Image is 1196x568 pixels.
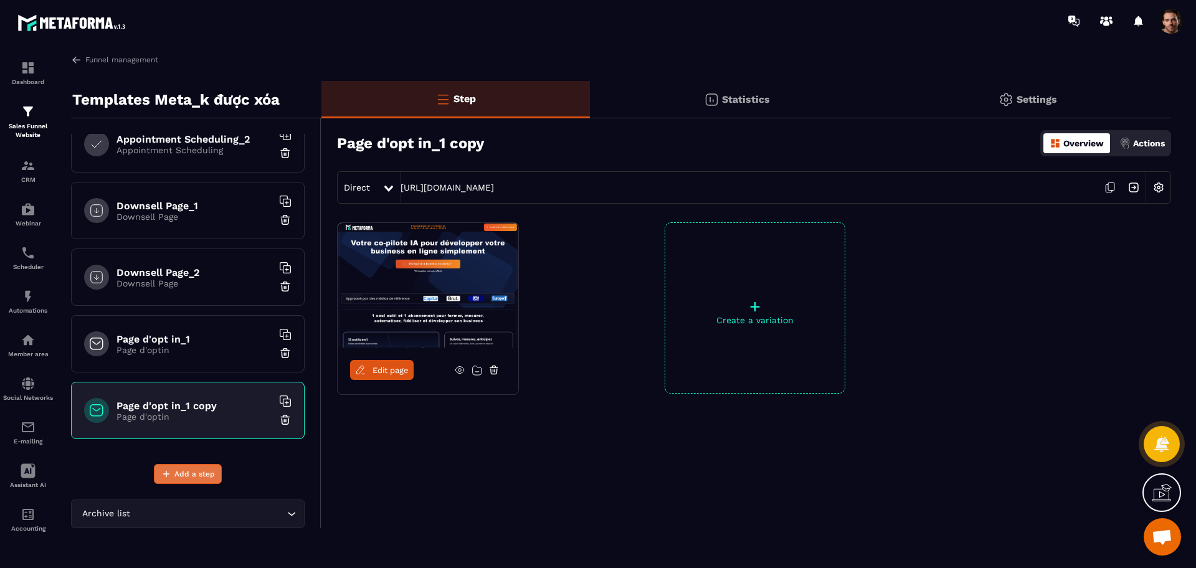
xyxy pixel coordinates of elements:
p: Sales Funnel Website [3,122,53,140]
p: Assistant AI [3,481,53,488]
img: dashboard-orange.40269519.svg [1050,138,1061,149]
a: formationformationDashboard [3,51,53,95]
img: stats.20deebd0.svg [704,92,719,107]
p: Settings [1017,93,1057,105]
a: Assistant AI [3,454,53,498]
img: social-network [21,376,36,391]
p: Accounting [3,525,53,532]
img: formation [21,104,36,119]
img: accountant [21,507,36,522]
img: trash [279,147,292,159]
a: automationsautomationsWebinar [3,192,53,236]
p: CRM [3,176,53,183]
img: automations [21,333,36,348]
p: Templates Meta_k được xóa [72,87,280,112]
p: Automations [3,307,53,314]
p: Downsell Page [116,212,272,222]
a: formationformationCRM [3,149,53,192]
p: Member area [3,351,53,357]
a: automationsautomationsAutomations [3,280,53,323]
img: arrow-next.bcc2205e.svg [1122,176,1146,199]
img: scheduler [21,245,36,260]
p: Dashboard [3,78,53,85]
a: Funnel management [71,54,158,65]
a: [URL][DOMAIN_NAME] [401,182,494,192]
img: trash [279,414,292,426]
p: Statistics [722,93,770,105]
img: trash [279,347,292,359]
p: Page d'optin [116,345,272,355]
span: Direct [344,182,370,192]
span: Edit page [373,366,409,375]
p: Page d'optin [116,412,272,422]
a: schedulerschedulerScheduler [3,236,53,280]
img: setting-gr.5f69749f.svg [999,92,1013,107]
img: arrow [71,54,82,65]
img: trash [279,214,292,226]
a: accountantaccountantAccounting [3,498,53,541]
h6: Page d'opt in_1 copy [116,400,272,412]
p: Scheduler [3,263,53,270]
p: E-mailing [3,438,53,445]
div: Mở cuộc trò chuyện [1144,518,1181,556]
a: automationsautomationsMember area [3,323,53,367]
img: formation [21,158,36,173]
img: email [21,420,36,435]
a: emailemailE-mailing [3,410,53,454]
p: Downsell Page [116,278,272,288]
a: formationformationSales Funnel Website [3,95,53,149]
a: social-networksocial-networkSocial Networks [3,367,53,410]
h6: Appointment Scheduling_2 [116,133,272,145]
p: Social Networks [3,394,53,401]
p: + [665,298,845,315]
p: Overview [1063,138,1104,148]
p: Step [453,93,476,105]
h3: Page d'opt in_1 copy [337,135,485,152]
p: Actions [1133,138,1165,148]
img: trash [279,280,292,293]
img: formation [21,60,36,75]
span: Archive list [79,507,133,521]
p: Create a variation [665,315,845,325]
p: Webinar [3,220,53,227]
button: Add a step [154,464,222,484]
img: logo [17,11,130,34]
img: automations [21,289,36,304]
img: automations [21,202,36,217]
h6: Downsell Page_2 [116,267,272,278]
div: Search for option [71,499,305,528]
span: Add a step [174,468,215,480]
img: actions.d6e523a2.png [1119,138,1131,149]
img: setting-w.858f3a88.svg [1147,176,1170,199]
img: image [338,223,518,348]
input: Search for option [133,507,284,521]
p: Appointment Scheduling [116,145,272,155]
h6: Downsell Page_1 [116,200,272,212]
img: bars-o.4a397970.svg [435,92,450,107]
a: Edit page [350,360,414,380]
h6: Page d'opt in_1 [116,333,272,345]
